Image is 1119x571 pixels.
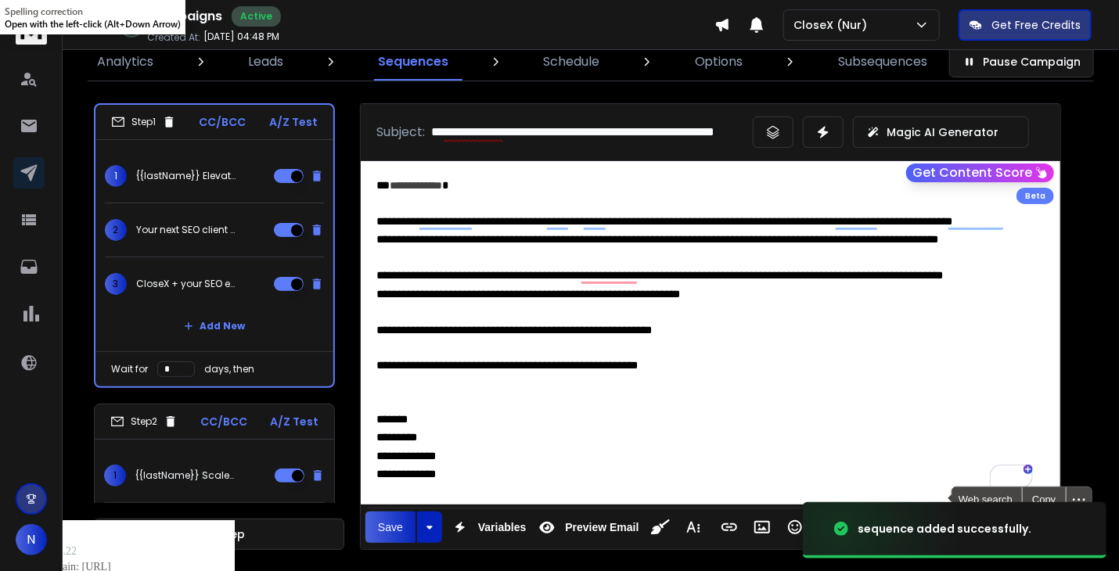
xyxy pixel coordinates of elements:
[534,43,610,81] a: Schedule
[59,92,140,102] div: Domain Overview
[365,512,416,543] button: Save
[780,512,810,543] button: Emoticons
[41,41,111,53] div: Domain: [URL]
[1023,487,1065,511] div: Copy
[959,9,1092,41] button: Get Free Credits
[94,519,344,550] button: Add Step
[838,52,927,71] p: Subsequences
[991,17,1081,33] p: Get Free Credits
[16,524,47,555] button: N
[562,521,642,534] span: Preview Email
[949,46,1094,77] button: Pause Campaign
[25,25,38,38] img: logo_orange.svg
[156,91,168,103] img: tab_keywords_by_traffic_grey.svg
[200,114,246,130] p: CC/BCC
[646,512,675,543] button: Clean HTML
[369,43,458,81] a: Sequences
[376,123,425,142] p: Subject:
[445,512,530,543] button: Variables
[42,91,55,103] img: tab_domain_overview_orange.svg
[104,465,126,487] span: 1
[173,92,264,102] div: Keywords by Traffic
[136,170,236,182] p: {{lastName}} Elevate Your SEO Client Acquisition with CloseX
[269,114,318,130] p: A/Z Test
[853,117,1029,148] button: Magic AI Generator
[105,219,127,241] span: 2
[270,414,318,429] p: A/Z Test
[136,224,236,236] p: Your next SEO client could be closer than you think, {{lastName}}
[248,52,283,71] p: Leads
[171,311,257,342] button: Add New
[147,31,200,44] p: Created At:
[532,512,642,543] button: Preview Email
[111,363,148,375] p: Wait for
[88,43,163,81] a: Analytics
[714,512,744,543] button: Insert Link (Ctrl+K)
[858,521,1031,537] div: sequence added successfully.
[94,103,335,388] li: Step1CC/BCCA/Z Test1{{lastName}} Elevate Your SEO Client Acquisition with CloseX2Your next SEO cl...
[239,43,293,81] a: Leads
[105,165,127,187] span: 1
[110,415,178,429] div: Step 2
[906,163,1054,182] button: Get Content Score
[204,363,254,375] p: days, then
[136,278,236,290] p: CloseX + your SEO expertise = more clients
[232,6,281,27] div: Active
[97,52,153,71] p: Analytics
[1016,188,1054,204] div: Beta
[361,161,1060,504] div: To enrich screen reader interactions, please activate Accessibility in Grammarly extension settings
[544,52,600,71] p: Schedule
[678,512,708,543] button: More Text
[952,487,1022,511] span: Web search
[887,124,998,140] p: Magic AI Generator
[695,52,743,71] p: Options
[378,52,448,71] p: Sequences
[829,43,937,81] a: Subsequences
[685,43,753,81] a: Options
[475,521,530,534] span: Variables
[44,25,77,38] div: v 4.0.22
[203,31,279,43] p: [DATE] 04:48 PM
[105,273,127,295] span: 3
[111,115,176,129] div: Step 1
[747,512,777,543] button: Insert Image (Ctrl+P)
[25,41,38,53] img: website_grey.svg
[200,414,247,429] p: CC/BCC
[135,469,236,482] p: {{lastName}} Scale Your SEO Agency’s Growth with Automation
[793,17,873,33] p: CloseX (Nur)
